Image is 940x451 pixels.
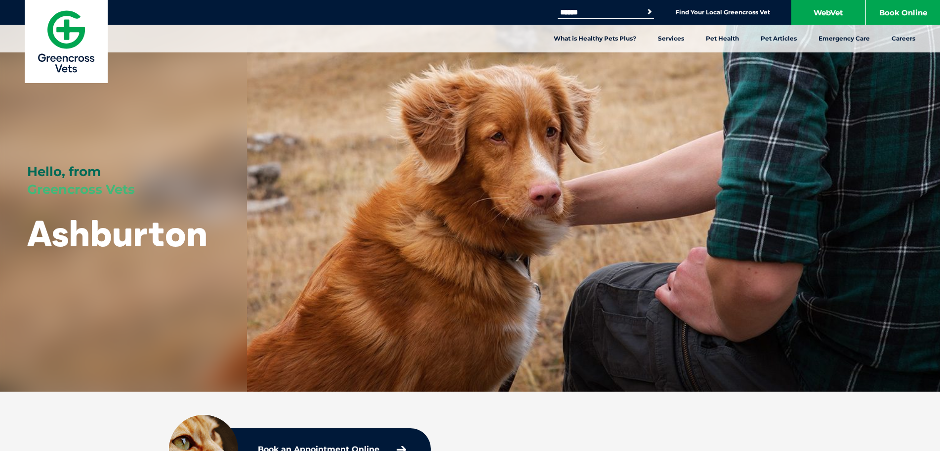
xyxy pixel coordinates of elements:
a: Find Your Local Greencross Vet [675,8,770,16]
h1: Ashburton [27,214,207,253]
a: What is Healthy Pets Plus? [543,25,647,52]
a: Pet Health [695,25,750,52]
a: Emergency Care [808,25,881,52]
button: Search [645,7,654,17]
a: Services [647,25,695,52]
span: Hello, from [27,164,101,180]
a: Pet Articles [750,25,808,52]
a: Careers [881,25,926,52]
span: Greencross Vets [27,181,135,197]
